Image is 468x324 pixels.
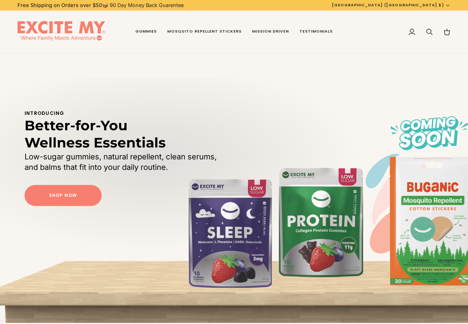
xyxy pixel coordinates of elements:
a: Mission Driven [247,11,294,53]
a: Mosquito Repellent Stickers [162,11,247,53]
a: Shop Now [25,185,102,206]
img: EXCITE MY® [18,21,105,43]
span: Mission Driven [252,29,289,34]
a: Gummies [130,11,162,53]
span: Gummies [135,29,157,34]
span: Mosquito Repellent Stickers [167,29,242,34]
a: Testimonials [294,11,338,53]
p: 📦 90 Day Money Back Guarentee [18,1,184,9]
button: [GEOGRAPHIC_DATA] ([GEOGRAPHIC_DATA] $) [327,2,456,8]
strong: Free Shipping on Orders over $50 [18,2,102,8]
span: Testimonials [299,29,333,34]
